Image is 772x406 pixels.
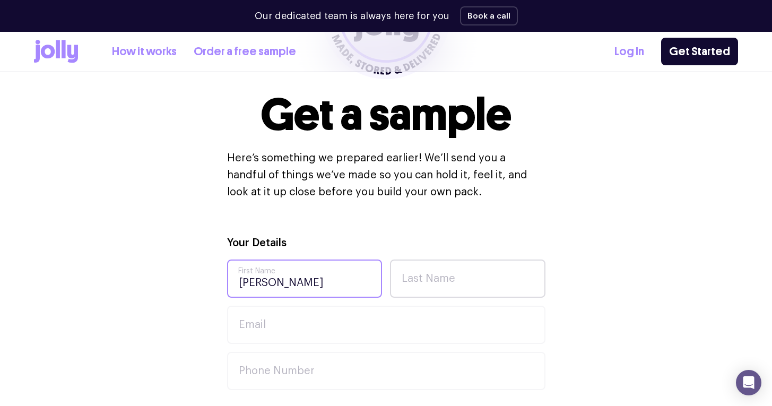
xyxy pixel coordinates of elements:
[661,38,738,65] a: Get Started
[227,236,287,251] label: Your Details
[736,370,761,395] div: Open Intercom Messenger
[614,43,644,61] a: Log In
[227,150,545,201] p: Here’s something we prepared earlier! We’ll send you a handful of things we’ve made so you can ho...
[255,9,449,23] p: Our dedicated team is always here for you
[194,43,296,61] a: Order a free sample
[460,6,518,25] button: Book a call
[261,92,511,137] h1: Get a sample
[112,43,177,61] a: How it works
